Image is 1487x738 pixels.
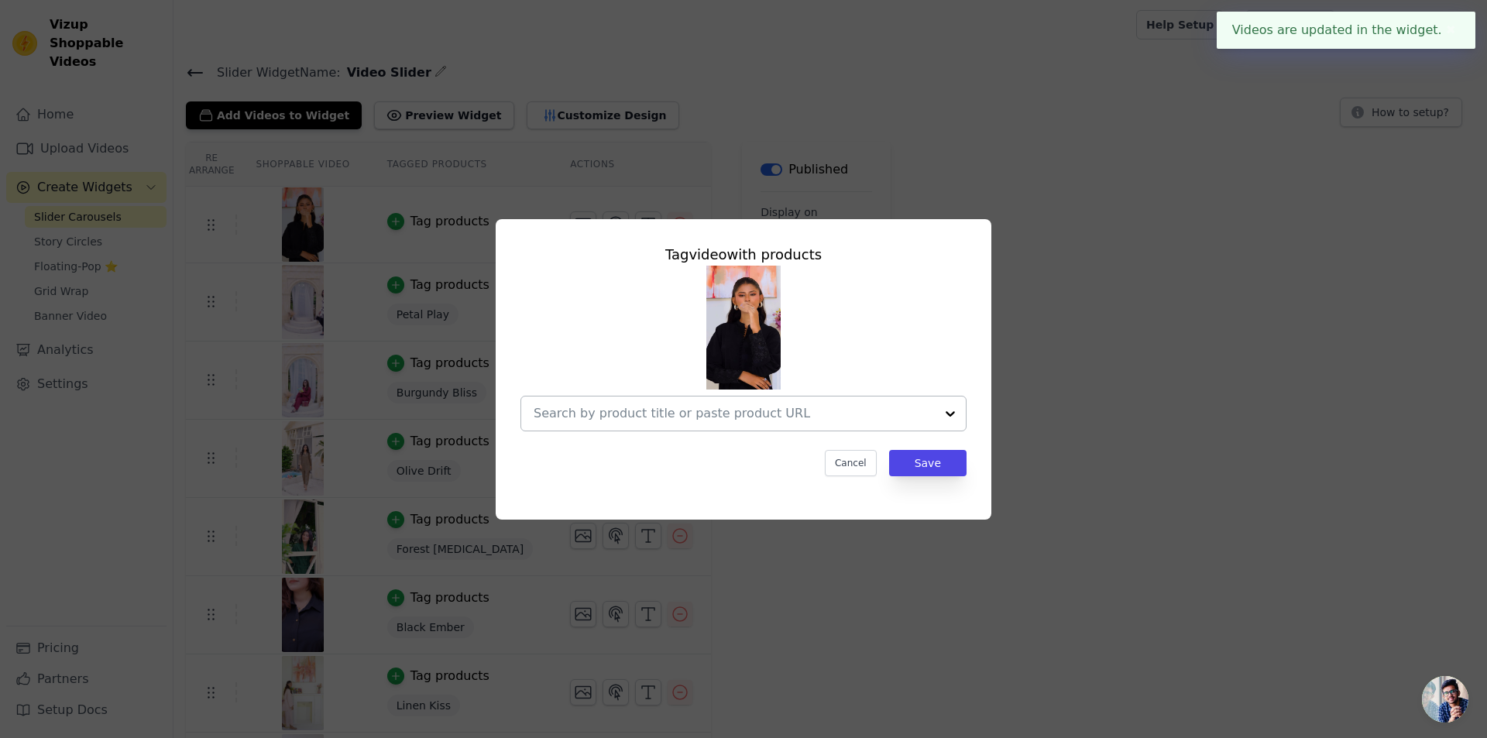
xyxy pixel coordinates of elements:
[1422,676,1468,723] div: Open chat
[1217,12,1475,49] div: Videos are updated in the widget.
[1442,21,1460,39] button: Close
[889,450,967,476] button: Save
[706,266,781,390] img: reel-preview-sachi-vera.myshopify.com-3717697000503583682_74746672557.jpeg
[534,404,935,423] input: Search by product title or paste product URL
[825,450,877,476] button: Cancel
[520,244,967,266] div: Tag video with products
